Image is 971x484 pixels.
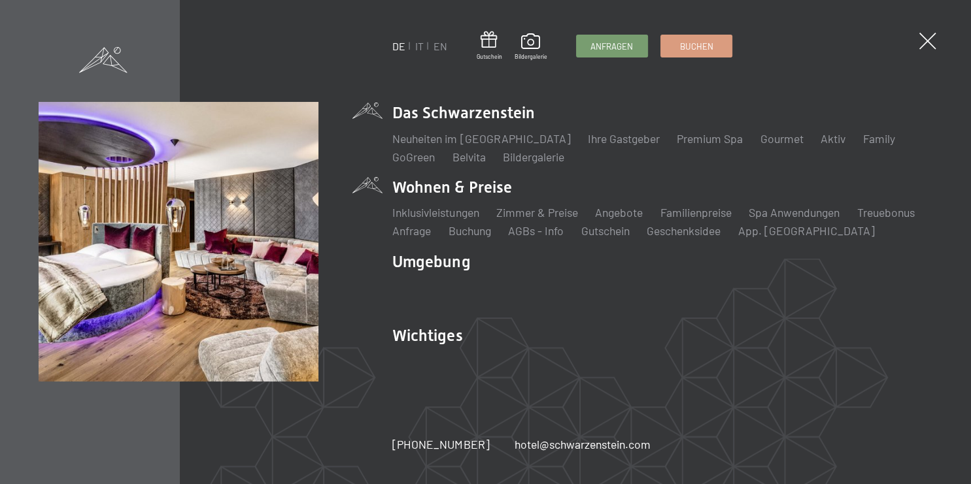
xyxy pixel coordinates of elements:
a: GoGreen [392,150,435,164]
a: Gourmet [760,131,804,146]
a: Treuebonus [857,205,914,219]
a: Family [862,131,894,146]
a: Belvita [452,150,486,164]
span: [PHONE_NUMBER] [392,437,489,451]
a: IT [415,40,424,52]
a: DE [392,40,405,52]
a: Buchen [661,35,732,57]
a: AGBs - Info [508,223,564,238]
a: Gutschein [476,31,502,61]
a: Anfragen [577,35,647,57]
a: hotel@schwarzenstein.com [515,436,651,453]
a: Aktiv [821,131,845,146]
a: Anfrage [392,223,431,238]
span: Bildergalerie [515,53,547,61]
span: Buchen [680,40,713,52]
a: Angebote [595,205,643,219]
a: Inklusivleistungen [392,205,479,219]
span: Anfragen [590,40,633,52]
a: Geschenksidee [647,223,721,238]
a: Familienpreise [660,205,732,219]
a: Spa Anwendungen [749,205,840,219]
a: Gutschein [581,223,630,238]
a: Bildergalerie [503,150,564,164]
a: EN [434,40,447,52]
a: Zimmer & Preise [496,205,578,219]
span: Gutschein [476,53,502,61]
a: Neuheiten im [GEOGRAPHIC_DATA] [392,131,570,146]
a: Premium Spa [677,131,743,146]
a: Bildergalerie [515,33,547,61]
a: Ihre Gastgeber [588,131,660,146]
a: [PHONE_NUMBER] [392,436,489,453]
a: Buchung [449,223,491,238]
a: App. [GEOGRAPHIC_DATA] [738,223,874,238]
